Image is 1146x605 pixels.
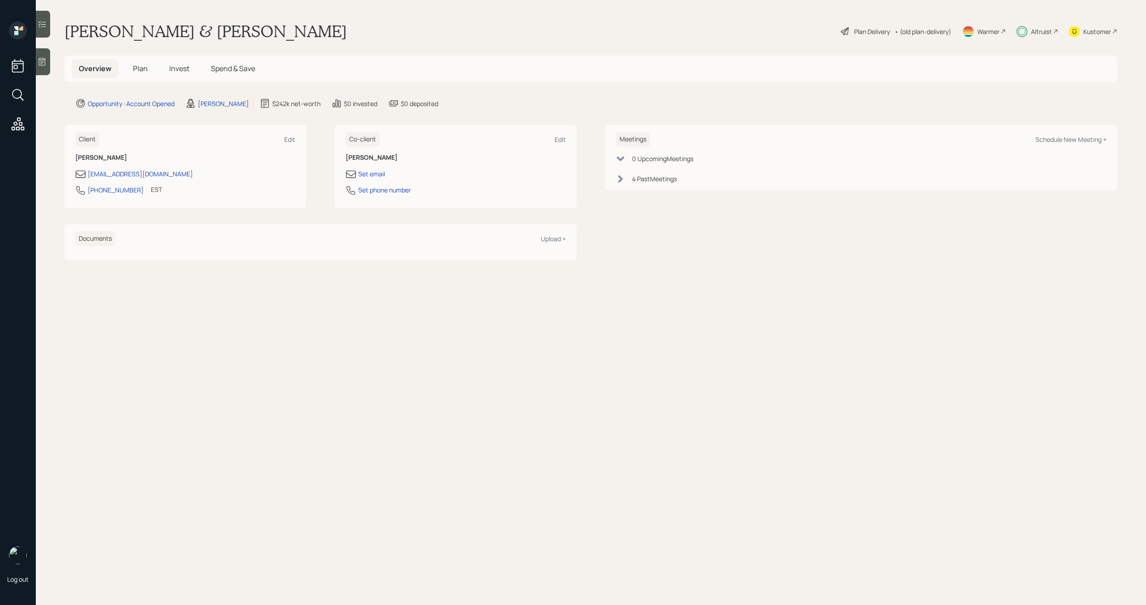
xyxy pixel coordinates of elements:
[1035,135,1107,144] div: Schedule New Meeting +
[198,99,249,108] div: [PERSON_NAME]
[75,132,99,147] h6: Client
[1031,27,1052,36] div: Altruist
[401,99,438,108] div: $0 deposited
[894,27,951,36] div: • (old plan-delivery)
[151,185,162,194] div: EST
[133,64,148,73] span: Plan
[358,185,411,195] div: Set phone number
[346,132,380,147] h6: Co-client
[88,169,193,179] div: [EMAIL_ADDRESS][DOMAIN_NAME]
[358,169,385,179] div: Set email
[616,132,650,147] h6: Meetings
[75,154,295,162] h6: [PERSON_NAME]
[88,185,144,195] div: [PHONE_NUMBER]
[632,174,677,183] div: 4 Past Meeting s
[1083,27,1111,36] div: Kustomer
[272,99,321,108] div: $242k net-worth
[79,64,111,73] span: Overview
[541,234,566,243] div: Upload +
[632,154,693,163] div: 0 Upcoming Meeting s
[555,135,566,144] div: Edit
[9,546,27,564] img: michael-russo-headshot.png
[977,27,1000,36] div: Warmer
[854,27,890,36] div: Plan Delivery
[211,64,255,73] span: Spend & Save
[344,99,377,108] div: $0 invested
[7,575,29,584] div: Log out
[75,231,115,246] h6: Documents
[346,154,566,162] h6: [PERSON_NAME]
[284,135,295,144] div: Edit
[64,21,347,41] h1: [PERSON_NAME] & [PERSON_NAME]
[88,99,175,108] div: Opportunity · Account Opened
[169,64,189,73] span: Invest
